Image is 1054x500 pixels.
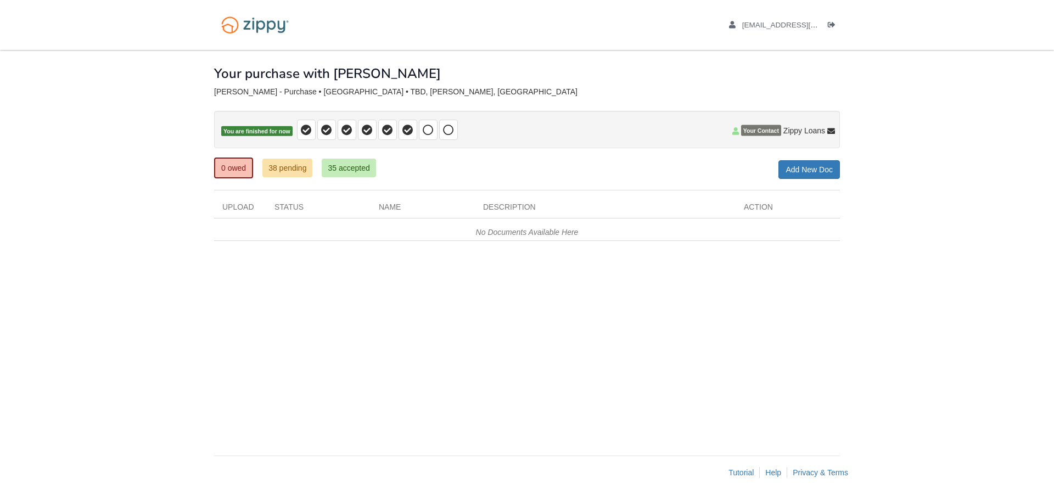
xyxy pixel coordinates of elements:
div: [PERSON_NAME] - Purchase • [GEOGRAPHIC_DATA] • TBD, [PERSON_NAME], [GEOGRAPHIC_DATA] [214,87,840,97]
h1: Your purchase with [PERSON_NAME] [214,66,441,81]
a: Help [765,468,781,477]
span: You are finished for now [221,126,293,137]
a: Add New Doc [778,160,840,179]
span: Zippy Loans [783,125,825,136]
a: 35 accepted [322,159,375,177]
div: Description [475,201,736,218]
span: Your Contact [741,125,781,136]
div: Status [266,201,371,218]
a: Privacy & Terms [793,468,848,477]
div: Upload [214,201,266,218]
a: Log out [828,21,840,32]
div: Action [736,201,840,218]
a: 38 pending [262,159,312,177]
a: 0 owed [214,158,253,178]
a: edit profile [729,21,868,32]
a: Tutorial [728,468,754,477]
em: No Documents Available Here [476,228,579,237]
div: Name [371,201,475,218]
img: Logo [214,11,296,39]
span: ajakkcarr@gmail.com [742,21,868,29]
